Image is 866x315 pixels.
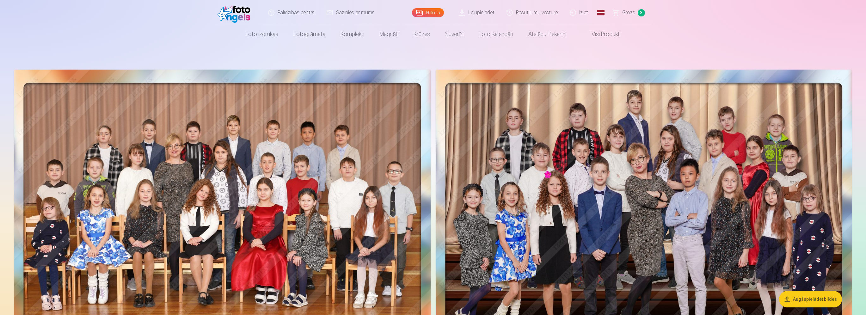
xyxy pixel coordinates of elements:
[638,9,645,16] span: 3
[412,8,444,17] a: Galerija
[622,9,635,16] span: Grozs
[372,25,406,43] a: Magnēti
[238,25,286,43] a: Foto izdrukas
[333,25,372,43] a: Komplekti
[521,25,574,43] a: Atslēgu piekariņi
[286,25,333,43] a: Fotogrāmata
[779,291,842,307] button: Augšupielādēt bildes
[471,25,521,43] a: Foto kalendāri
[218,3,254,23] img: /fa1
[406,25,438,43] a: Krūzes
[574,25,628,43] a: Visi produkti
[438,25,471,43] a: Suvenīri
